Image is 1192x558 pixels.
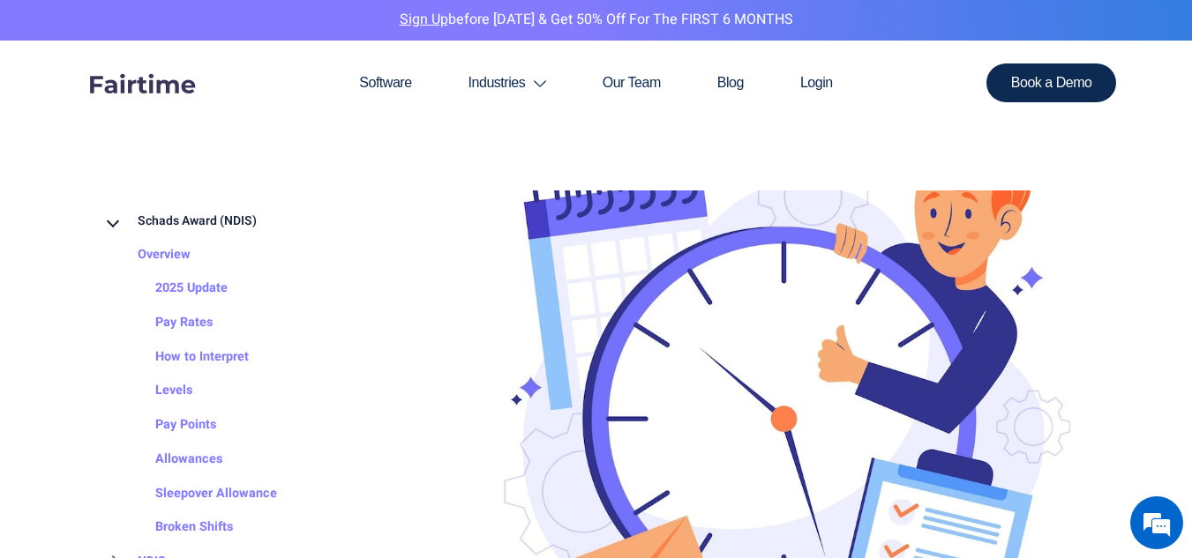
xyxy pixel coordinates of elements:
[92,99,296,122] div: Chat with us now
[772,41,861,125] a: Login
[289,9,332,51] div: Minimize live chat window
[440,41,574,125] a: Industries
[120,272,228,306] a: 2025 Update
[120,374,192,408] a: Levels
[13,9,1179,32] p: before [DATE] & Get 50% Off for the FIRST 6 MONTHS
[102,205,257,238] a: Schads Award (NDIS)
[331,41,439,125] a: Software
[9,371,336,433] textarea: Type your message and hit 'Enter'
[1011,76,1092,90] span: Book a Demo
[120,340,249,375] a: How to Interpret
[689,41,772,125] a: Blog
[120,408,216,443] a: Pay Points
[102,167,244,345] span: We're online!
[986,63,1117,102] a: Book a Demo
[120,477,277,511] a: Sleepover Allowance
[120,443,222,477] a: Allowances
[102,238,191,272] a: Overview
[120,306,213,340] a: Pay Rates
[574,41,689,125] a: Our Team
[400,9,448,30] a: Sign Up
[120,510,233,545] a: Broken Shifts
